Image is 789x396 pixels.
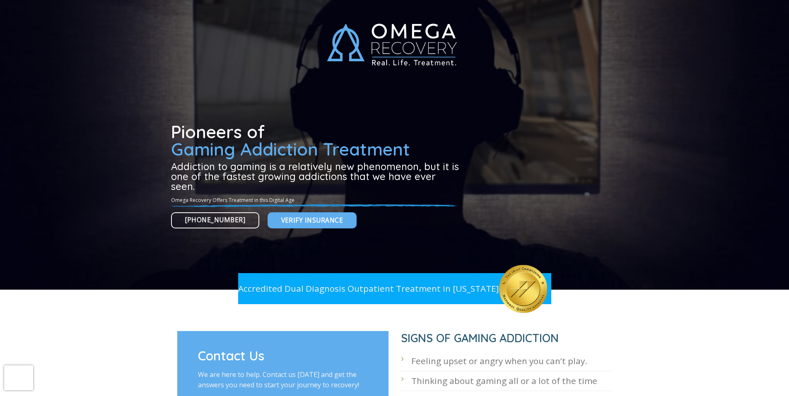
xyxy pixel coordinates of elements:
[171,138,410,160] span: Gaming Addiction Treatment
[185,215,246,225] span: [PHONE_NUMBER]
[401,371,612,391] li: Thinking about gaming all or a lot of the time
[171,161,462,191] h3: Addiction to gaming is a relatively new phenomenon, but it is one of the fastest growing addictio...
[171,212,260,228] a: [PHONE_NUMBER]
[401,331,612,346] h1: SIGNS OF GAMING ADDICTION
[198,348,264,364] span: Contact Us
[281,215,343,226] span: Verify Insurance
[198,370,368,391] p: We are here to help. Contact us [DATE] and get the answers you need to start your journey to reco...
[238,282,499,295] p: Accredited Dual Diagnosis Outpatient Treatment in [US_STATE]
[401,351,612,371] li: Feeling upset or angry when you can’t play.
[171,196,462,204] p: Omega Recovery Offers Treatment in this Digital Age
[268,212,357,228] a: Verify Insurance
[171,123,462,158] h1: Pioneers of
